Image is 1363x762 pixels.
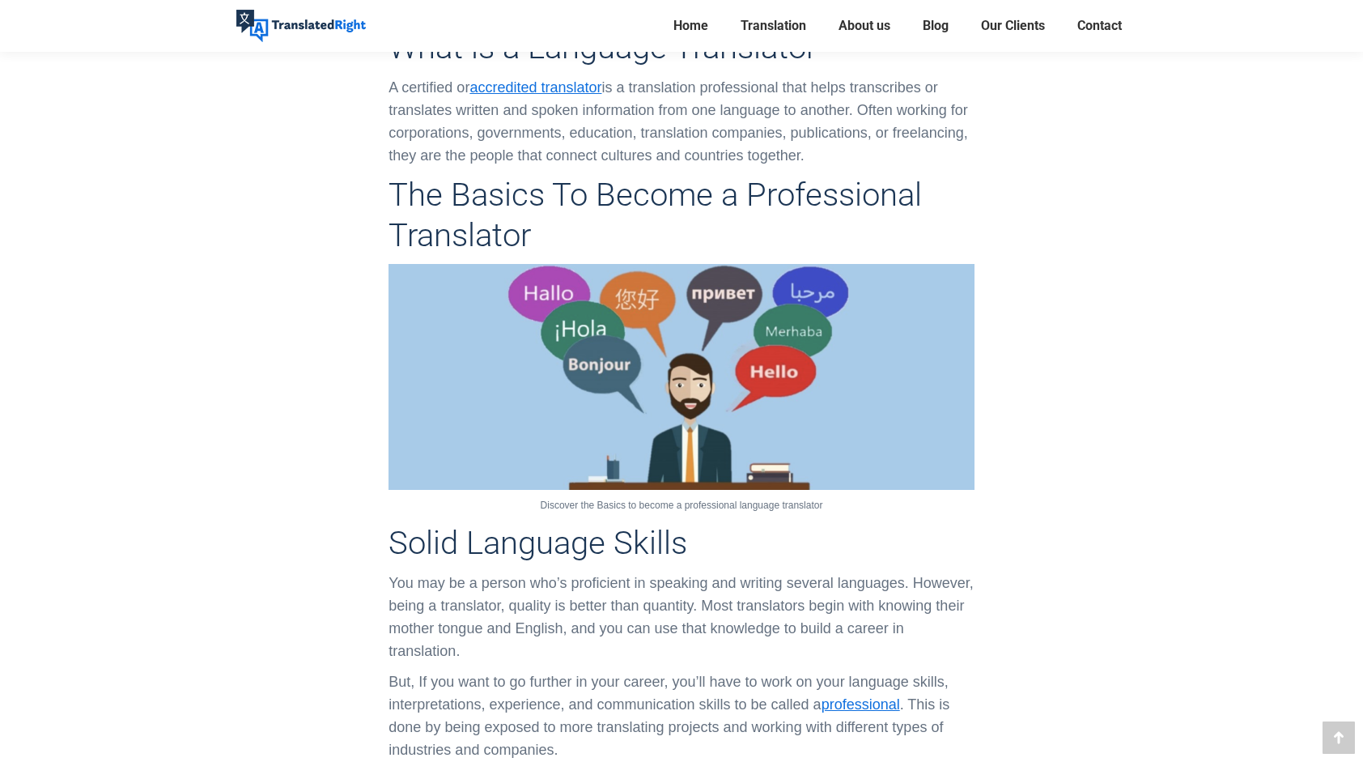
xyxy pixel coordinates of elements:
a: Contact [1072,15,1127,37]
h2: The Basics To Become a Professional Translator [389,175,974,256]
p: Discover the Basics to become a professional language translator [389,496,974,515]
span: Our Clients [981,18,1045,34]
p: A certified or is a translation professional that helps transcribes or translates written and spo... [389,76,974,167]
img: Discover the Basics to become a professional language translator [389,264,974,490]
a: Translation [736,15,811,37]
a: About us [834,15,895,37]
a: accredited translator [469,79,601,96]
a: professional [822,696,900,713]
p: You may be a person who’s proficient in speaking and writing several languages. However, being a ... [389,572,974,662]
img: Translated Right [236,10,366,42]
span: About us [839,18,890,34]
p: But, If you want to go further in your career, you’ll have to work on your language skills, inter... [389,670,974,761]
a: Our Clients [976,15,1050,37]
span: Translation [741,18,806,34]
span: Blog [923,18,949,34]
h2: Solid Language Skills [389,523,974,564]
a: Home [669,15,713,37]
span: Contact [1077,18,1122,34]
a: Blog [918,15,953,37]
span: Home [673,18,708,34]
